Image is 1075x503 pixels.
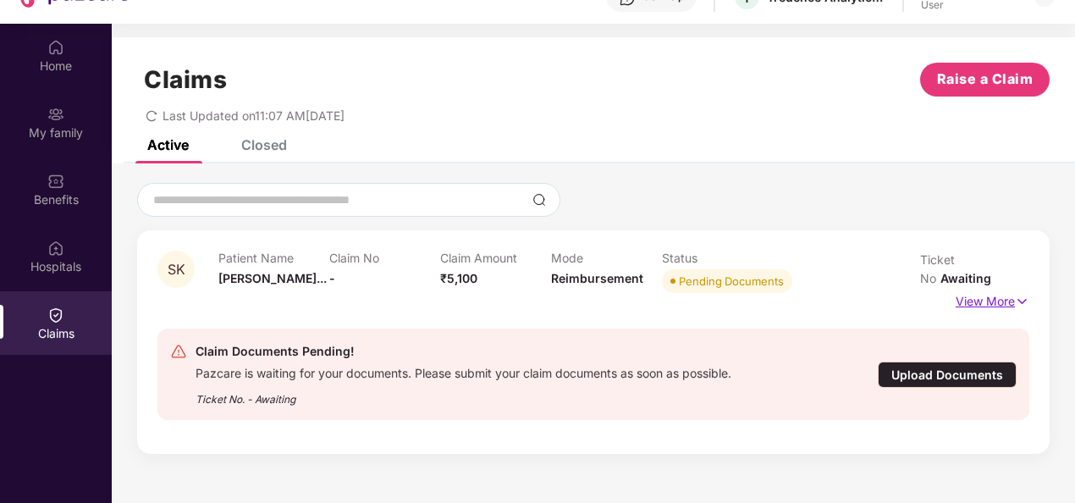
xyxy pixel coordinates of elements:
[218,251,329,265] p: Patient Name
[440,251,551,265] p: Claim Amount
[329,251,440,265] p: Claim No
[196,381,731,407] div: Ticket No. - Awaiting
[47,173,64,190] img: svg+xml;base64,PHN2ZyBpZD0iQmVuZWZpdHMiIHhtbG5zPSJodHRwOi8vd3d3LnczLm9yZy8yMDAwL3N2ZyIgd2lkdGg9Ij...
[878,362,1017,388] div: Upload Documents
[163,108,345,123] span: Last Updated on 11:07 AM[DATE]
[551,271,643,285] span: Reimbursement
[218,271,327,285] span: [PERSON_NAME]...
[1015,292,1029,311] img: svg+xml;base64,PHN2ZyB4bWxucz0iaHR0cDovL3d3dy53My5vcmcvMjAwMC9zdmciIHdpZHRoPSIxNyIgaGVpZ2h0PSIxNy...
[168,263,185,277] span: SK
[47,240,64,257] img: svg+xml;base64,PHN2ZyBpZD0iSG9zcGl0YWxzIiB4bWxucz0iaHR0cDovL3d3dy53My5vcmcvMjAwMC9zdmciIHdpZHRoPS...
[440,271,477,285] span: ₹5,100
[196,362,731,381] div: Pazcare is waiting for your documents. Please submit your claim documents as soon as possible.
[940,271,991,285] span: Awaiting
[920,63,1050,97] button: Raise a Claim
[920,252,955,285] span: Ticket No
[532,193,546,207] img: svg+xml;base64,PHN2ZyBpZD0iU2VhcmNoLTMyeDMyIiB4bWxucz0iaHR0cDovL3d3dy53My5vcmcvMjAwMC9zdmciIHdpZH...
[146,108,157,123] span: redo
[551,251,662,265] p: Mode
[329,271,335,285] span: -
[196,341,731,362] div: Claim Documents Pending!
[170,343,187,360] img: svg+xml;base64,PHN2ZyB4bWxucz0iaHR0cDovL3d3dy53My5vcmcvMjAwMC9zdmciIHdpZHRoPSIyNCIgaGVpZ2h0PSIyNC...
[147,136,189,153] div: Active
[662,251,773,265] p: Status
[937,69,1034,90] span: Raise a Claim
[144,65,227,94] h1: Claims
[679,273,784,290] div: Pending Documents
[47,39,64,56] img: svg+xml;base64,PHN2ZyBpZD0iSG9tZSIgeG1sbnM9Imh0dHA6Ly93d3cudzMub3JnLzIwMDAvc3ZnIiB3aWR0aD0iMjAiIG...
[241,136,287,153] div: Closed
[47,106,64,123] img: svg+xml;base64,PHN2ZyB3aWR0aD0iMjAiIGhlaWdodD0iMjAiIHZpZXdCb3g9IjAgMCAyMCAyMCIgZmlsbD0ibm9uZSIgeG...
[956,288,1029,311] p: View More
[47,307,64,323] img: svg+xml;base64,PHN2ZyBpZD0iQ2xhaW0iIHhtbG5zPSJodHRwOi8vd3d3LnczLm9yZy8yMDAwL3N2ZyIgd2lkdGg9IjIwIi...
